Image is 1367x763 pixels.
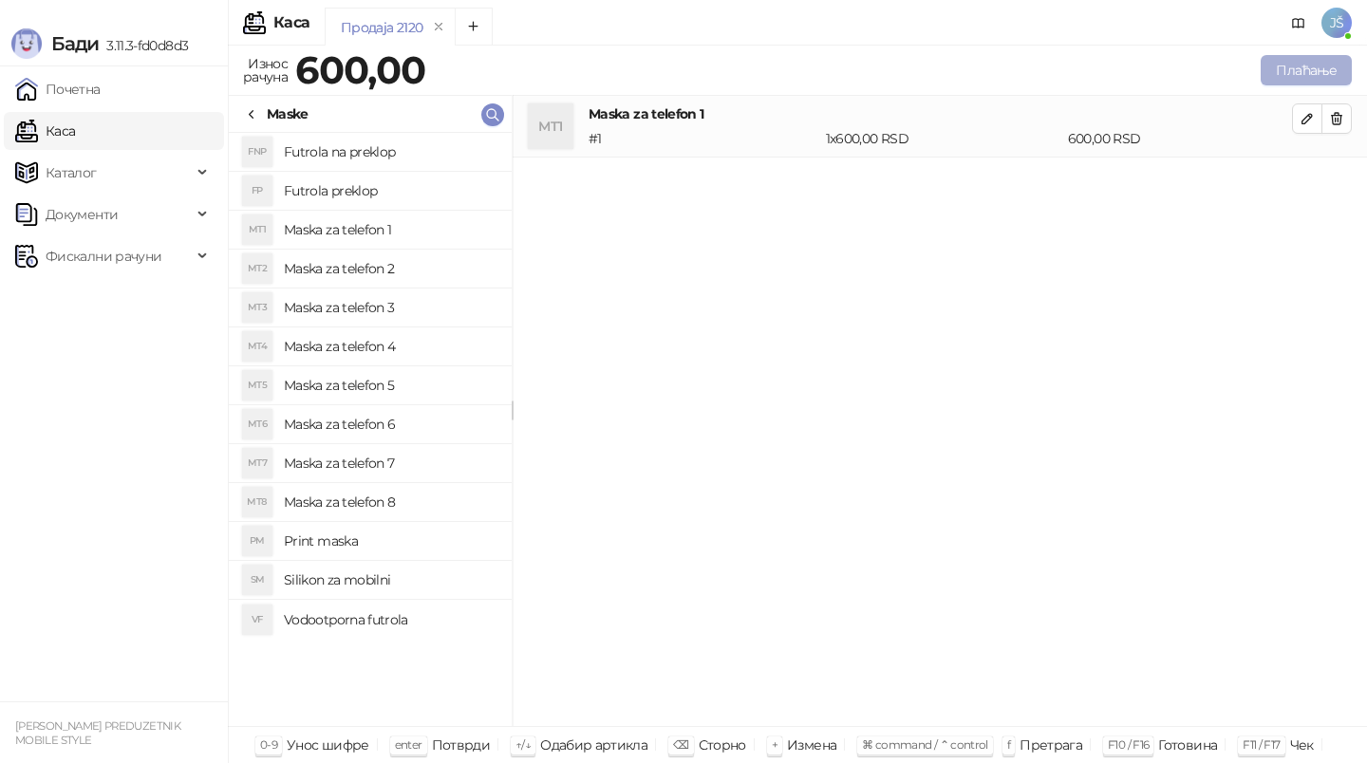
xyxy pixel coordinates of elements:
h4: Print maska [284,526,496,556]
span: F10 / F16 [1108,737,1149,752]
div: Готовина [1158,733,1217,757]
h4: Maska za telefon 2 [284,253,496,284]
span: ⌘ command / ⌃ control [862,737,988,752]
div: MT6 [242,409,272,439]
span: ↑/↓ [515,737,531,752]
div: MT1 [242,214,272,245]
span: F11 / F17 [1243,737,1280,752]
span: enter [395,737,422,752]
span: JŠ [1321,8,1352,38]
strong: 600,00 [295,47,425,93]
span: 0-9 [260,737,277,752]
div: Потврди [432,733,491,757]
div: Износ рачуна [239,51,291,89]
div: MT5 [242,370,272,400]
div: SM [242,565,272,595]
div: Унос шифре [287,733,369,757]
div: MT2 [242,253,272,284]
h4: Maska za telefon 4 [284,331,496,362]
div: MT1 [528,103,573,149]
a: Документација [1283,8,1314,38]
div: Продаја 2120 [341,17,422,38]
div: Измена [787,733,836,757]
h4: Maska za telefon 1 [589,103,1292,124]
a: Почетна [15,70,101,108]
h4: Maska za telefon 7 [284,448,496,478]
button: remove [426,19,451,35]
button: Плаћање [1261,55,1352,85]
div: MT4 [242,331,272,362]
div: FNP [242,137,272,167]
h4: Futrola na preklop [284,137,496,167]
small: [PERSON_NAME] PREDUZETNIK MOBILE STYLE [15,719,180,747]
h4: Maska za telefon 8 [284,487,496,517]
div: Чек [1290,733,1314,757]
h4: Futrola preklop [284,176,496,206]
h4: Maska za telefon 6 [284,409,496,439]
div: Maske [267,103,309,124]
button: Add tab [455,8,493,46]
div: Претрага [1020,733,1082,757]
span: Документи [46,195,118,233]
div: MT7 [242,448,272,478]
span: Каталог [46,154,97,192]
div: Сторно [699,733,746,757]
h4: Silikon za mobilni [284,565,496,595]
h4: Vodootporna futrola [284,605,496,635]
div: Одабир артикла [540,733,647,757]
h4: Maska za telefon 1 [284,214,496,245]
span: Бади [51,32,99,55]
span: Фискални рачуни [46,237,161,275]
span: f [1007,737,1010,752]
div: # 1 [585,128,822,149]
div: VF [242,605,272,635]
span: + [772,737,777,752]
div: Каса [273,15,309,30]
div: 1 x 600,00 RSD [822,128,1064,149]
span: 3.11.3-fd0d8d3 [99,37,188,54]
div: FP [242,176,272,206]
h4: Maska za telefon 5 [284,370,496,400]
div: MT3 [242,292,272,323]
div: PM [242,526,272,556]
img: Logo [11,28,42,59]
h4: Maska za telefon 3 [284,292,496,323]
div: MT8 [242,487,272,517]
a: Каса [15,112,75,150]
div: 600,00 RSD [1064,128,1296,149]
div: grid [229,133,512,726]
span: ⌫ [673,737,688,752]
